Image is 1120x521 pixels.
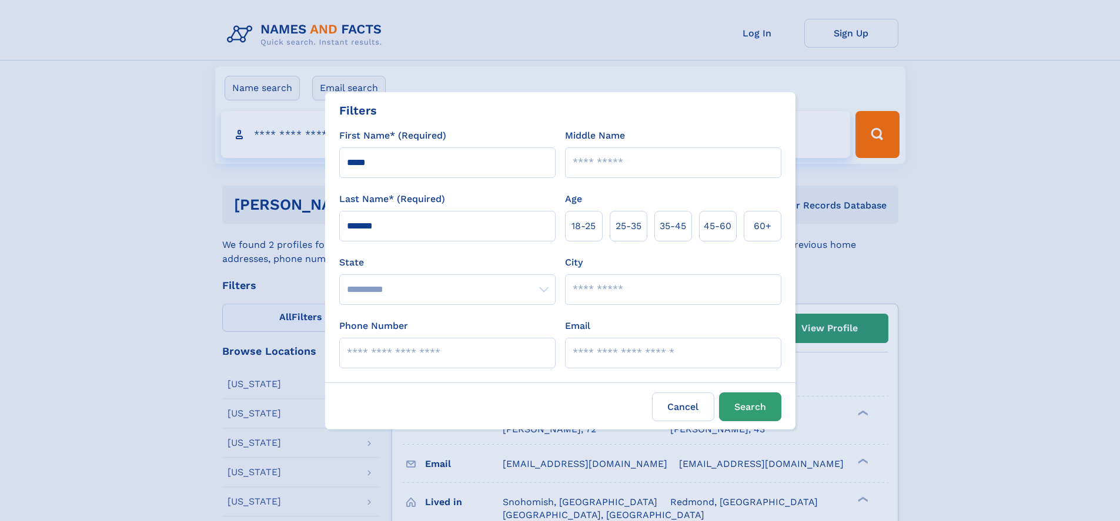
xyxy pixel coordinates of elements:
span: 60+ [754,219,771,233]
span: 45‑60 [704,219,731,233]
label: Last Name* (Required) [339,192,445,206]
span: 35‑45 [660,219,686,233]
label: City [565,256,583,270]
div: Filters [339,102,377,119]
span: 18‑25 [571,219,596,233]
label: First Name* (Required) [339,129,446,143]
label: Age [565,192,582,206]
label: Email [565,319,590,333]
button: Search [719,392,781,421]
label: State [339,256,556,270]
span: 25‑35 [616,219,641,233]
label: Middle Name [565,129,625,143]
label: Phone Number [339,319,408,333]
label: Cancel [652,392,714,421]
